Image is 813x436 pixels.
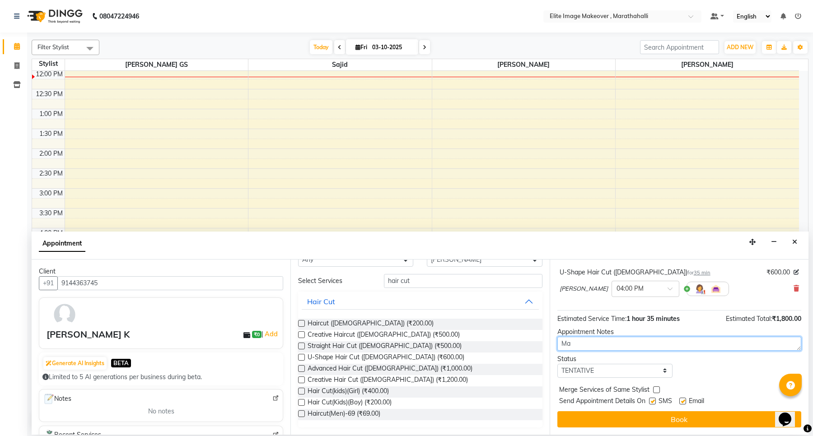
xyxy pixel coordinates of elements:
input: 2025-10-03 [369,41,415,54]
span: Email [689,396,704,408]
div: 2:30 PM [37,169,65,178]
div: 2:00 PM [37,149,65,158]
span: Today [310,40,332,54]
span: Haircut(Men)-69 (₹69.00) [308,409,380,420]
span: ADD NEW [727,44,753,51]
b: 08047224946 [99,4,139,29]
div: 12:00 PM [34,70,65,79]
div: Appointment Notes [557,327,801,337]
div: Stylist [32,59,65,69]
span: Appointment [39,236,85,252]
div: Client [39,267,283,276]
span: Merge Services of Same Stylist [559,385,649,396]
span: Estimated Total: [726,315,772,323]
input: Search by Name/Mobile/Email/Code [57,276,283,290]
div: 1:30 PM [37,129,65,139]
div: [PERSON_NAME] K [47,328,130,341]
span: Creative Hair Cut ([DEMOGRAPHIC_DATA]) (₹1,200.00) [308,375,468,386]
span: ₹600.00 [766,268,790,277]
div: 4:00 PM [37,228,65,238]
span: [PERSON_NAME] [432,59,616,70]
span: Advanced Hair Cut ([DEMOGRAPHIC_DATA]) (₹1,000.00) [308,364,472,375]
span: [PERSON_NAME] [560,284,608,293]
span: Sajid [248,59,432,70]
span: Creative Haircut ([DEMOGRAPHIC_DATA]) (₹500.00) [308,330,460,341]
span: Hair Cut(Kids)(Boy) (₹200.00) [308,398,392,409]
button: Close [788,235,801,249]
button: Book [557,411,801,427]
div: Select Services [291,276,377,286]
span: Haircut ([DEMOGRAPHIC_DATA]) (₹200.00) [308,319,434,330]
span: 1 hour 35 minutes [626,315,680,323]
div: Limited to 5 AI generations per business during beta. [42,372,280,382]
span: BETA [111,359,131,367]
div: 3:00 PM [37,189,65,198]
div: Status [557,354,673,364]
span: Send Appointment Details On [559,396,645,408]
span: SMS [659,396,672,408]
span: Notes [43,393,71,405]
span: Estimated Service Time: [557,315,626,323]
img: avatar [51,301,78,328]
span: [PERSON_NAME] GS [65,59,248,70]
span: Filter Stylist [37,43,69,51]
span: | [262,329,279,339]
div: U-Shape Hair Cut ([DEMOGRAPHIC_DATA]) [560,268,710,277]
span: Hair Cut(kids)(Girl) (₹400.00) [308,386,389,398]
button: +91 [39,276,58,290]
span: U-Shape Hair Cut ([DEMOGRAPHIC_DATA]) (₹600.00) [308,353,464,364]
input: Search by service name [384,274,542,288]
button: Hair Cut [302,293,538,310]
span: Fri [353,44,369,51]
span: 35 min [694,269,710,276]
img: logo [23,4,85,29]
small: for [687,269,710,276]
iframe: chat widget [775,400,804,427]
span: Straight Hair Cut ([DEMOGRAPHIC_DATA]) (₹500.00) [308,341,462,353]
input: Search Appointment [640,40,719,54]
span: ₹1,800.00 [772,315,801,323]
i: Edit price [794,269,799,275]
img: Hairdresser.png [694,283,705,294]
a: Add [263,329,279,339]
span: ₹0 [252,331,262,338]
div: 12:30 PM [34,89,65,99]
img: Interior.png [710,283,721,294]
button: Generate AI Insights [43,357,107,370]
span: No notes [148,407,174,416]
div: Hair Cut [307,296,335,307]
div: 1:00 PM [37,109,65,119]
span: [PERSON_NAME] [616,59,799,70]
button: ADD NEW [724,41,756,54]
div: 3:30 PM [37,209,65,218]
